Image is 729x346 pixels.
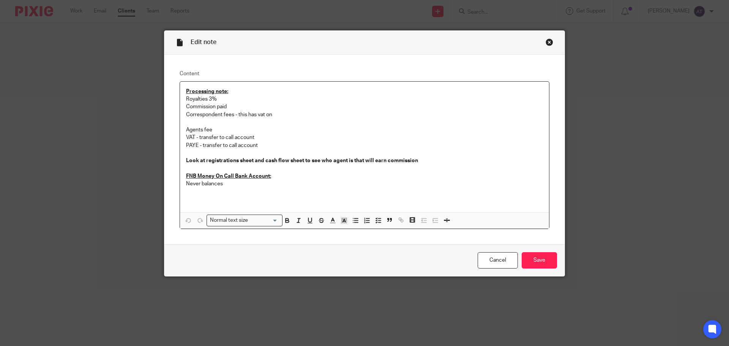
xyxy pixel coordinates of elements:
[186,111,543,118] p: Correspondent fees - this has vat on
[186,174,271,179] u: FNB Money On Call Bank Account:
[522,252,557,269] input: Save
[546,38,553,46] div: Close this dialog window
[207,215,282,226] div: Search for option
[186,180,543,188] p: Never balances
[180,70,549,77] label: Content
[186,134,543,141] p: VAT - transfer to call account
[208,216,250,224] span: Normal text size
[186,158,418,163] strong: Look at registrations sheet and cash flow sheet to see who agent is that will earn commission
[186,89,228,94] u: Processing note:
[186,95,543,103] p: Royalties 3%
[191,39,216,45] span: Edit note
[251,216,278,224] input: Search for option
[186,142,543,149] p: PAYE - transfer to call account
[186,103,543,111] p: Commission paid
[478,252,518,269] a: Cancel
[186,126,543,134] p: Agents fee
